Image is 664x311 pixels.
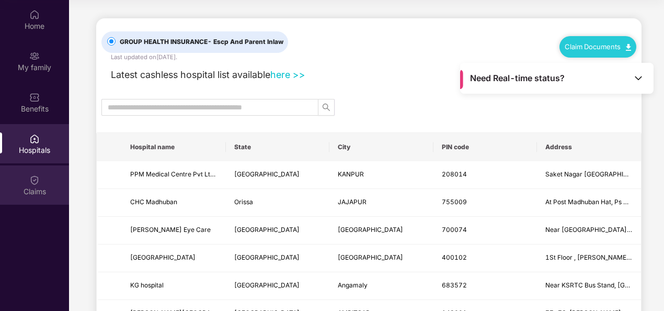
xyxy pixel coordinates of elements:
[226,272,330,300] td: Kerala
[329,217,433,245] td: Kolkata
[226,189,330,217] td: Orissa
[116,37,288,47] span: GROUP HEALTH INSURANCE
[122,217,226,245] td: Narayana Hrudayalaya Eye Care
[537,189,641,217] td: At Post Madhuban Hat, Ps Kuakhia, Via Kabirpur
[111,69,270,80] span: Latest cashless hospital list available
[130,226,211,234] span: [PERSON_NAME] Eye Care
[29,175,40,185] img: svg+xml;base64,PHN2ZyBpZD0iQ2xhaW0iIHhtbG5zPSJodHRwOi8vd3d3LnczLm9yZy8yMDAwL3N2ZyIgd2lkdGg9IjIwIi...
[111,53,177,62] div: Last updated on [DATE] .
[29,9,40,20] img: svg+xml;base64,PHN2ZyBpZD0iSG9tZSIgeG1sbnM9Imh0dHA6Ly93d3cudzMub3JnLzIwMDAvc3ZnIiB3aWR0aD0iMjAiIG...
[208,38,283,46] span: - Escp And Parent Inlaw
[226,133,330,161] th: State
[537,133,641,161] th: Address
[234,281,300,289] span: [GEOGRAPHIC_DATA]
[122,245,226,272] td: Orbit Eye Hospital
[234,198,253,206] span: Orissa
[433,133,537,161] th: PIN code
[329,189,433,217] td: JAJAPUR
[29,134,40,144] img: svg+xml;base64,PHN2ZyBpZD0iSG9zcGl0YWxzIiB4bWxucz0iaHR0cDovL3d3dy53My5vcmcvMjAwMC9zdmciIHdpZHRoPS...
[329,133,433,161] th: City
[633,73,644,83] img: Toggle Icon
[226,245,330,272] td: Maharashtra
[122,161,226,189] td: PPM Medical Centre Pvt Ltd (N4019/AWSP/I)
[338,226,403,234] span: [GEOGRAPHIC_DATA]
[29,92,40,103] img: svg+xml;base64,PHN2ZyBpZD0iQmVuZWZpdHMiIHhtbG5zPSJodHRwOi8vd3d3LnczLm9yZy8yMDAwL3N2ZyIgd2lkdGg9Ij...
[537,161,641,189] td: Saket Nagar Kanpur
[442,170,467,178] span: 208014
[470,73,565,84] span: Need Real-time status?
[442,226,467,234] span: 700074
[234,253,300,261] span: [GEOGRAPHIC_DATA]
[537,245,641,272] td: 1St Floor , Aftab Classic, Opp City Hospital, S.V Rd , Jogeshwari West
[442,281,467,289] span: 683572
[338,281,368,289] span: Angamaly
[270,69,305,80] a: here >>
[626,44,631,51] img: svg+xml;base64,PHN2ZyB4bWxucz0iaHR0cDovL3d3dy53My5vcmcvMjAwMC9zdmciIHdpZHRoPSIxMC40IiBoZWlnaHQ9Ij...
[130,281,164,289] span: KG hospital
[122,133,226,161] th: Hospital name
[442,198,467,206] span: 755009
[226,161,330,189] td: Uttar Pradesh
[329,272,433,300] td: Angamaly
[338,170,364,178] span: KANPUR
[537,272,641,300] td: Near KSRTC Bus Stand, Trissur Road, Angamaly
[537,217,641,245] td: Near Hanuman Mandir, 87, Dum Dum Road
[130,170,266,178] span: PPM Medical Centre Pvt Ltd (N4019/AWSP/I)
[130,198,177,206] span: CHC Madhuban
[318,99,335,116] button: search
[565,42,631,51] a: Claim Documents
[29,51,40,61] img: svg+xml;base64,PHN2ZyB3aWR0aD0iMjAiIGhlaWdodD0iMjAiIHZpZXdCb3g9IjAgMCAyMCAyMCIgZmlsbD0ibm9uZSIgeG...
[318,103,334,112] span: search
[338,198,367,206] span: JAJAPUR
[226,217,330,245] td: West Bengal
[130,143,217,151] span: Hospital name
[122,189,226,217] td: CHC Madhuban
[234,226,300,234] span: [GEOGRAPHIC_DATA]
[130,253,196,261] span: [GEOGRAPHIC_DATA]
[122,272,226,300] td: KG hospital
[338,253,403,261] span: [GEOGRAPHIC_DATA]
[442,253,467,261] span: 400102
[329,245,433,272] td: MUMBAI
[545,143,633,151] span: Address
[329,161,433,189] td: KANPUR
[545,170,649,178] span: Saket Nagar [GEOGRAPHIC_DATA]
[234,170,300,178] span: [GEOGRAPHIC_DATA]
